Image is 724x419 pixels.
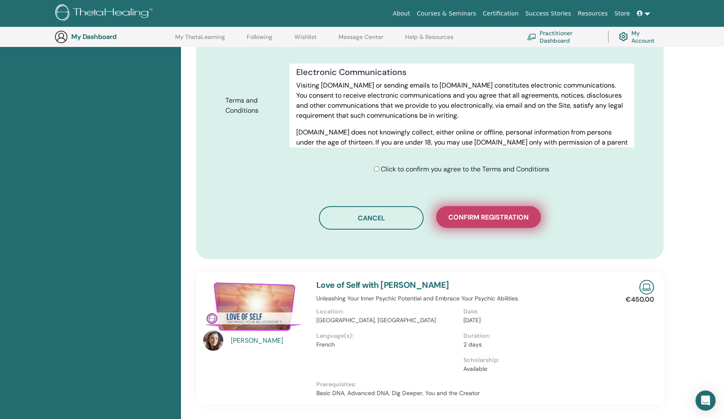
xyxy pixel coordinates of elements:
[339,34,383,47] a: Message Center
[381,165,549,173] span: Click to confirm you agree to the Terms and Conditions
[55,4,155,23] img: logo.png
[696,391,716,411] div: Open Intercom Messenger
[247,34,272,47] a: Following
[316,389,610,398] p: Basic DNA, Advanced DNA, Dig Deeper, You and the Creator
[316,340,458,349] p: French
[522,6,574,21] a: Success Stories
[479,6,522,21] a: Certification
[316,279,449,290] a: Love of Self with [PERSON_NAME]
[463,365,605,373] p: Available
[463,331,605,340] p: Duration:
[463,356,605,365] p: Scholarship:
[358,214,385,222] span: Cancel
[463,307,605,316] p: Date:
[316,331,458,340] p: Language(s):
[405,34,453,47] a: Help & Resources
[574,6,611,21] a: Resources
[527,28,598,46] a: Practitioner Dashboard
[296,67,628,77] h4: Electronic Communications
[389,6,413,21] a: About
[316,307,458,316] p: Location:
[295,34,317,47] a: Wishlist
[175,34,225,47] a: My ThetaLearning
[527,34,536,40] img: chalkboard-teacher.svg
[203,280,306,334] img: Love of Self
[231,336,308,346] a: [PERSON_NAME]
[448,213,529,222] span: Confirm registration
[626,295,654,305] p: €450.00
[71,33,155,41] h3: My Dashboard
[296,80,628,121] p: Visiting [DOMAIN_NAME] or sending emails to [DOMAIN_NAME] constitutes electronic communications. ...
[611,6,633,21] a: Store
[316,294,610,303] p: Unleashing Your Inner Psychic Potential and Embrace Your Psychic Abilities.
[219,93,290,119] label: Terms and Conditions
[316,316,458,325] p: [GEOGRAPHIC_DATA], [GEOGRAPHIC_DATA]
[316,380,610,389] p: Prerequisites:
[463,316,605,325] p: [DATE]
[54,30,68,44] img: generic-user-icon.jpg
[203,331,223,351] img: default.jpg
[319,206,424,230] button: Cancel
[463,340,605,349] p: 2 days
[639,280,654,295] img: Live Online Seminar
[414,6,480,21] a: Courses & Seminars
[436,206,541,228] button: Confirm registration
[619,28,661,46] a: My Account
[296,127,628,158] p: [DOMAIN_NAME] does not knowingly collect, either online or offline, personal information from per...
[619,30,628,43] img: cog.svg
